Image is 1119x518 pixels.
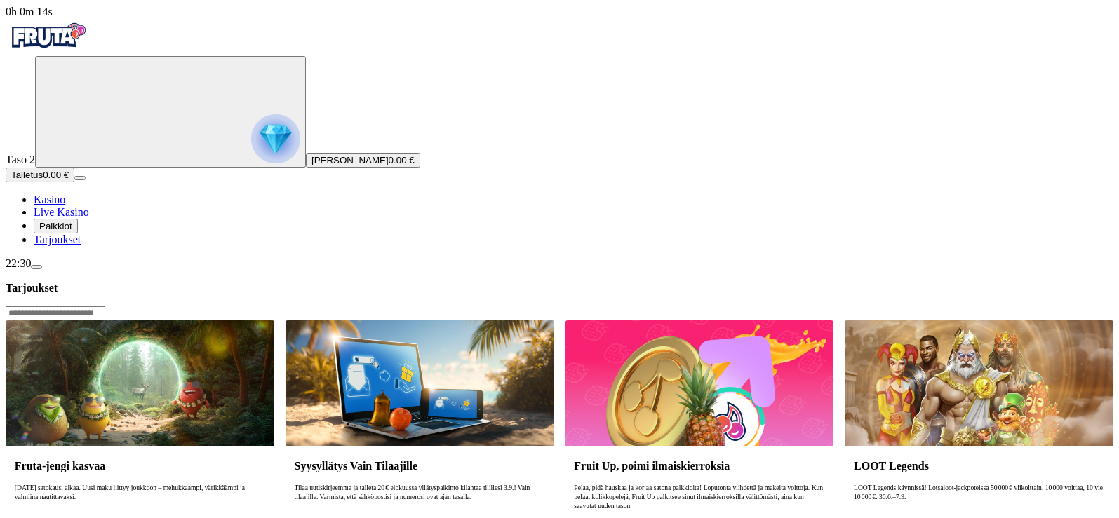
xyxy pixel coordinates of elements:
button: reward progress [35,56,306,168]
h3: Fruit Up, poimi ilmaiskierroksia [574,459,824,472]
span: Taso 2 [6,154,35,165]
a: Live Kasino [34,206,89,218]
button: [PERSON_NAME]0.00 € [306,153,420,168]
img: reward progress [251,114,300,163]
a: Kasino [34,193,65,205]
img: Fruta [6,18,90,53]
h3: LOOT Legends [854,459,1104,472]
span: [PERSON_NAME] [311,155,389,165]
nav: Main menu [6,193,1113,246]
a: Fruta [6,43,90,55]
span: 22:30 [6,257,31,269]
span: Palkkiot [39,221,72,231]
h3: Fruta-jengi kasvaa [15,459,265,472]
img: Fruta-jengi kasvaa [6,320,274,446]
span: 0.00 € [389,155,415,165]
nav: Primary [6,18,1113,246]
button: menu [31,265,42,269]
span: 0.00 € [43,170,69,180]
span: user session time [6,6,53,18]
img: LOOT Legends [845,320,1113,446]
button: menu [74,176,86,180]
button: Talletusplus icon0.00 € [6,168,74,182]
input: Search [6,306,105,320]
img: Syysyllätys Vain Tilaajille [286,320,554,446]
a: Tarjoukset [34,233,81,245]
button: Palkkiot [34,219,78,233]
img: Fruit Up, poimi ilmaiskierroksia [565,320,834,446]
span: Talletus [11,170,43,180]
h3: Syysyllätys Vain Tilaajille [295,459,545,472]
h3: Tarjoukset [6,281,1113,294]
